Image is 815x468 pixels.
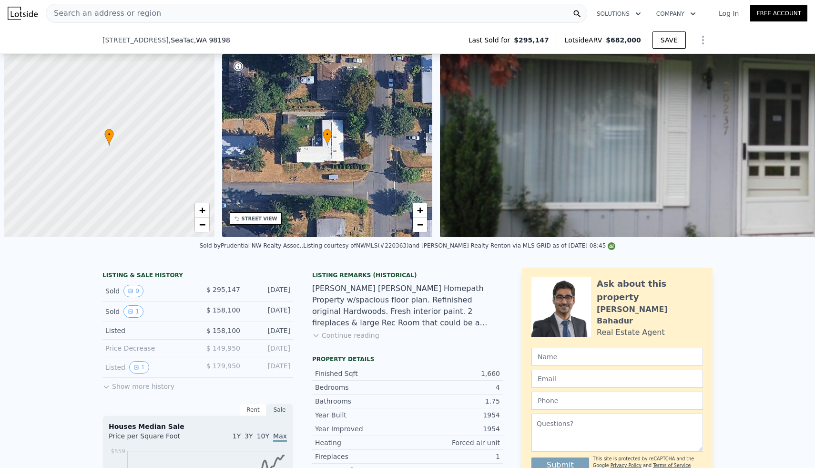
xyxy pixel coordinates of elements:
button: Continue reading [312,331,379,340]
img: NWMLS Logo [608,242,615,250]
span: $ 158,100 [206,306,240,314]
button: Company [649,5,703,22]
a: Privacy Policy [611,463,642,468]
input: Phone [531,392,703,410]
div: [PERSON_NAME] [PERSON_NAME] Homepath Property w/spacious floor plan. Refinished original Hardwood... [312,283,503,329]
span: Last Sold for [469,35,514,45]
span: 3Y [244,432,253,440]
div: Forced air unit [407,438,500,447]
a: Zoom in [195,203,209,218]
div: Ask about this property [597,277,703,304]
div: [PERSON_NAME] Bahadur [597,304,703,327]
div: 4 [407,383,500,392]
div: Year Improved [315,424,407,434]
div: Sale [266,404,293,416]
div: Listed [105,326,190,335]
span: Search an address or region [46,8,161,19]
span: $295,147 [514,35,549,45]
button: Solutions [589,5,649,22]
div: Sold [105,285,190,297]
a: Zoom out [413,218,427,232]
div: Year Built [315,410,407,420]
div: LISTING & SALE HISTORY [102,271,293,281]
input: Name [531,348,703,366]
span: $ 149,950 [206,344,240,352]
div: [DATE] [248,285,290,297]
a: Zoom out [195,218,209,232]
img: Lotside [8,7,38,20]
div: Finished Sqft [315,369,407,378]
div: Price per Square Foot [109,431,198,447]
span: − [199,218,205,230]
div: [DATE] [248,343,290,353]
div: Heating [315,438,407,447]
div: 1 [407,452,500,461]
tspan: $559 [111,448,125,455]
div: • [323,129,332,146]
div: Price Decrease [105,343,190,353]
span: + [199,204,205,216]
div: [DATE] [248,326,290,335]
div: STREET VIEW [242,215,277,222]
a: Zoom in [413,203,427,218]
div: 1,660 [407,369,500,378]
a: Free Account [750,5,807,21]
span: − [417,218,423,230]
button: View historical data [123,305,143,318]
span: • [104,130,114,139]
div: Sold by Prudential NW Realty Assoc. . [200,242,304,249]
span: Max [273,432,287,442]
div: 1954 [407,410,500,420]
div: Bedrooms [315,383,407,392]
span: • [323,130,332,139]
input: Email [531,370,703,388]
div: Sold [105,305,190,318]
button: View historical data [123,285,143,297]
span: 10Y [257,432,269,440]
div: Houses Median Sale [109,422,287,431]
span: 1Y [233,432,241,440]
div: 1.75 [407,396,500,406]
div: Listing Remarks (Historical) [312,271,503,279]
div: Bathrooms [315,396,407,406]
span: + [417,204,423,216]
a: Log In [707,9,750,18]
div: Real Estate Agent [597,327,665,338]
div: • [104,129,114,146]
span: $682,000 [606,36,641,44]
a: Terms of Service [653,463,691,468]
span: [STREET_ADDRESS] [102,35,169,45]
span: , WA 98198 [194,36,230,44]
div: Fireplaces [315,452,407,461]
span: $ 295,147 [206,286,240,293]
div: Property details [312,355,503,363]
div: Listing courtesy of NWMLS (#220363) and [PERSON_NAME] Realty Renton via MLS GRID as of [DATE] 08:45 [303,242,615,249]
div: Listed [105,361,190,374]
span: $ 158,100 [206,327,240,334]
span: , SeaTac [169,35,230,45]
button: View historical data [129,361,149,374]
div: Rent [240,404,266,416]
span: Lotside ARV [565,35,606,45]
div: [DATE] [248,305,290,318]
button: Show Options [693,31,713,50]
button: Show more history [102,378,174,391]
div: 1954 [407,424,500,434]
span: $ 179,950 [206,362,240,370]
div: [DATE] [248,361,290,374]
button: SAVE [652,31,686,49]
